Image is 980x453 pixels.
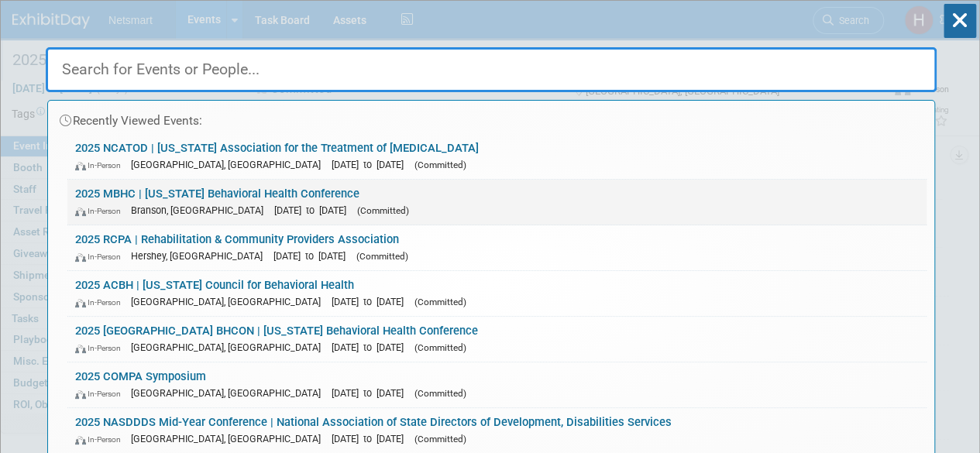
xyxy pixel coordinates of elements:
[332,296,411,307] span: [DATE] to [DATE]
[75,160,128,170] span: In-Person
[75,252,128,262] span: In-Person
[67,134,927,179] a: 2025 NCATOD | [US_STATE] Association for the Treatment of [MEDICAL_DATA] In-Person [GEOGRAPHIC_DA...
[131,387,328,399] span: [GEOGRAPHIC_DATA], [GEOGRAPHIC_DATA]
[414,160,466,170] span: (Committed)
[75,343,128,353] span: In-Person
[131,204,271,216] span: Branson, [GEOGRAPHIC_DATA]
[273,250,353,262] span: [DATE] to [DATE]
[131,296,328,307] span: [GEOGRAPHIC_DATA], [GEOGRAPHIC_DATA]
[131,159,328,170] span: [GEOGRAPHIC_DATA], [GEOGRAPHIC_DATA]
[131,250,270,262] span: Hershey, [GEOGRAPHIC_DATA]
[332,341,411,353] span: [DATE] to [DATE]
[414,297,466,307] span: (Committed)
[75,434,128,444] span: In-Person
[414,434,466,444] span: (Committed)
[67,408,927,453] a: 2025 NASDDDS Mid-Year Conference | National Association of State Directors of Development, Disabi...
[67,180,927,225] a: 2025 MBHC | [US_STATE] Behavioral Health Conference In-Person Branson, [GEOGRAPHIC_DATA] [DATE] t...
[332,433,411,444] span: [DATE] to [DATE]
[274,204,354,216] span: [DATE] to [DATE]
[67,225,927,270] a: 2025 RCPA | Rehabilitation & Community Providers Association In-Person Hershey, [GEOGRAPHIC_DATA]...
[131,433,328,444] span: [GEOGRAPHIC_DATA], [GEOGRAPHIC_DATA]
[67,362,927,407] a: 2025 COMPA Symposium In-Person [GEOGRAPHIC_DATA], [GEOGRAPHIC_DATA] [DATE] to [DATE] (Committed)
[56,101,927,134] div: Recently Viewed Events:
[332,159,411,170] span: [DATE] to [DATE]
[414,388,466,399] span: (Committed)
[131,341,328,353] span: [GEOGRAPHIC_DATA], [GEOGRAPHIC_DATA]
[357,205,409,216] span: (Committed)
[67,317,927,362] a: 2025 [GEOGRAPHIC_DATA] BHCON | [US_STATE] Behavioral Health Conference In-Person [GEOGRAPHIC_DATA...
[46,47,937,92] input: Search for Events or People...
[414,342,466,353] span: (Committed)
[332,387,411,399] span: [DATE] to [DATE]
[356,251,408,262] span: (Committed)
[75,206,128,216] span: In-Person
[75,297,128,307] span: In-Person
[75,389,128,399] span: In-Person
[67,271,927,316] a: 2025 ACBH | [US_STATE] Council for Behavioral Health In-Person [GEOGRAPHIC_DATA], [GEOGRAPHIC_DAT...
